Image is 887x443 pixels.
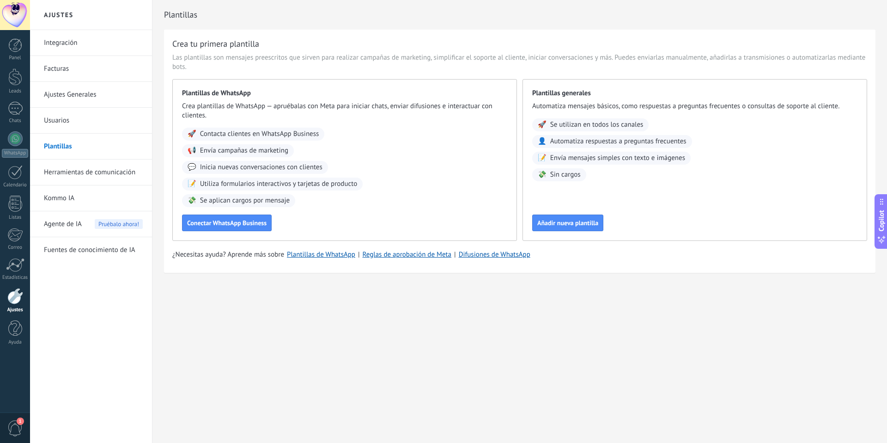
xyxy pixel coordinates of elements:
[44,160,143,185] a: Herramientas de comunicación
[538,120,547,129] span: 🚀
[30,56,152,82] li: Facturas
[182,89,507,98] span: Plantillas de WhatsApp
[2,307,29,313] div: Ajustes
[30,237,152,263] li: Fuentes de conocimiento de IA
[44,185,143,211] a: Kommo IA
[2,55,29,61] div: Panel
[188,179,196,189] span: 📝
[95,219,143,229] span: Pruébalo ahora!
[172,53,867,72] span: Las plantillas son mensajes preescritos que sirven para realizar campañas de marketing, simplific...
[2,182,29,188] div: Calendario
[2,275,29,281] div: Estadísticas
[164,6,875,24] h2: Plantillas
[44,211,143,237] a: Agente de IA Pruébalo ahora!
[2,149,28,158] div: WhatsApp
[2,118,29,124] div: Chats
[200,163,322,172] span: Inicia nuevas conversaciones con clientes
[44,108,143,134] a: Usuarios
[172,38,259,49] h3: Crea tu primera plantilla
[2,245,29,251] div: Correo
[2,339,29,345] div: Ayuda
[30,211,152,237] li: Agente de IA
[30,160,152,185] li: Herramientas de comunicación
[200,146,288,155] span: Envía campañas de marketing
[550,137,687,146] span: Automatiza respuestas a preguntas frecuentes
[459,250,530,259] a: Difusiones de WhatsApp
[44,30,143,56] a: Integración
[188,146,196,155] span: 📢
[44,56,143,82] a: Facturas
[182,215,272,231] button: Conectar WhatsApp Business
[538,154,547,163] span: 📝
[188,129,196,139] span: 🚀
[532,102,857,111] span: Automatiza mensajes básicos, como respuestas a preguntas frecuentes o consultas de soporte al cli...
[532,89,857,98] span: Plantillas generales
[538,137,547,146] span: 👤
[877,210,886,232] span: Copilot
[538,170,547,179] span: 💸
[172,250,284,259] span: ¿Necesitas ayuda? Aprende más sobre
[44,211,82,237] span: Agente de IA
[44,134,143,160] a: Plantillas
[2,215,29,221] div: Listas
[200,179,358,189] span: Utiliza formularios interactivos y tarjetas de producto
[532,215,603,231] button: Añadir nueva plantilla
[537,220,598,226] span: Añadir nueva plantilla
[44,237,143,263] a: Fuentes de conocimiento de IA
[550,120,644,129] span: Se utilizan en todos los canales
[187,220,267,226] span: Conectar WhatsApp Business
[188,163,196,172] span: 💬
[44,82,143,108] a: Ajustes Generales
[30,30,152,56] li: Integración
[363,250,452,259] a: Reglas de aprobación de Meta
[17,418,24,425] span: 1
[30,134,152,160] li: Plantillas
[200,196,290,205] span: Se aplican cargos por mensaje
[2,88,29,94] div: Leads
[550,170,581,179] span: Sin cargos
[200,129,319,139] span: Contacta clientes en WhatsApp Business
[550,154,685,163] span: Envía mensajes simples con texto e imágenes
[172,250,867,259] div: | |
[30,108,152,134] li: Usuarios
[30,185,152,211] li: Kommo IA
[188,196,196,205] span: 💸
[182,102,507,120] span: Crea plantillas de WhatsApp — apruébalas con Meta para iniciar chats, enviar difusiones e interac...
[30,82,152,108] li: Ajustes Generales
[287,250,355,259] a: Plantillas de WhatsApp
